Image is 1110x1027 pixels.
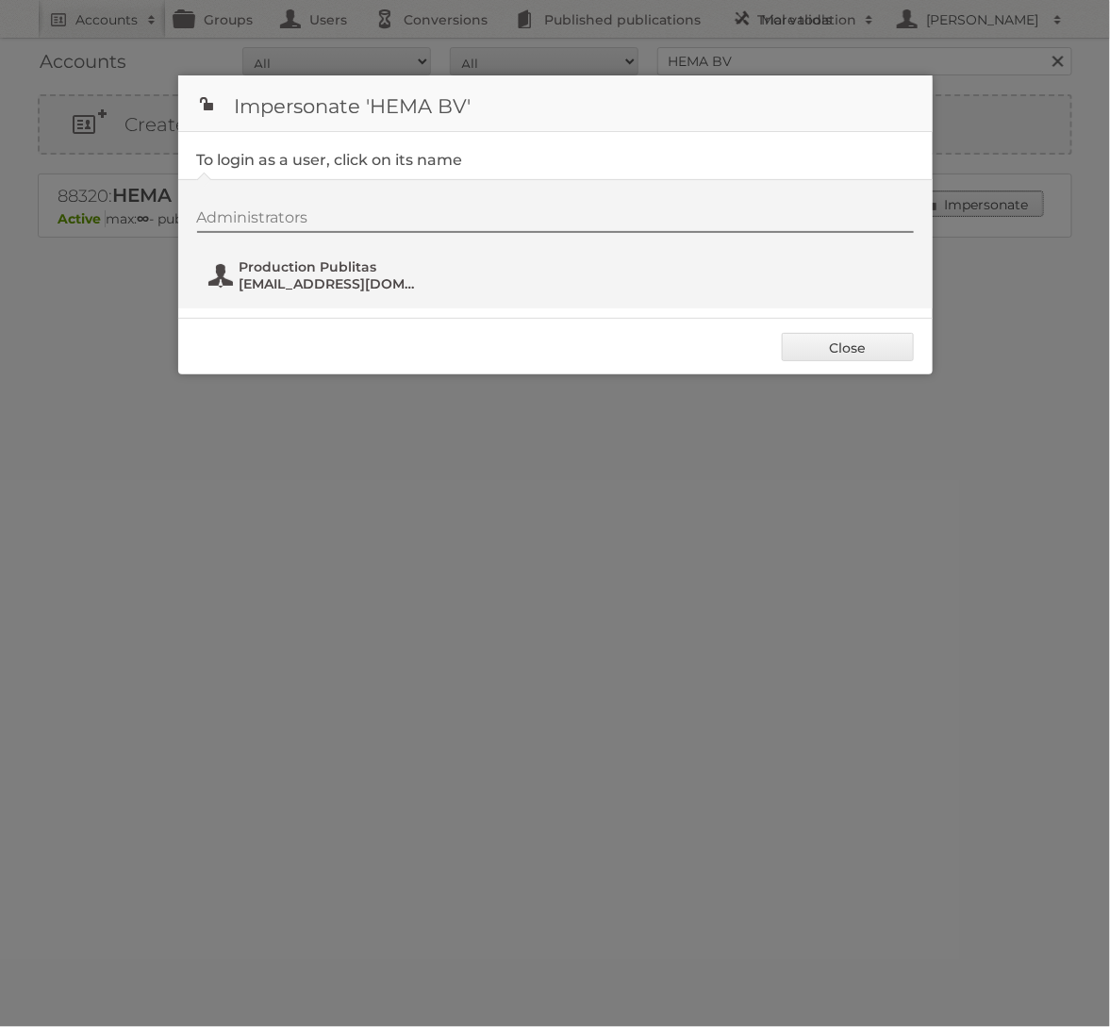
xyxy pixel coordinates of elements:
span: [EMAIL_ADDRESS][DOMAIN_NAME] [240,275,422,292]
button: Production Publitas [EMAIL_ADDRESS][DOMAIN_NAME] [207,257,428,294]
h1: Impersonate 'HEMA BV' [178,75,933,132]
a: Close [782,333,914,361]
div: Administrators [197,208,914,233]
legend: To login as a user, click on its name [197,151,463,169]
span: Production Publitas [240,258,422,275]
